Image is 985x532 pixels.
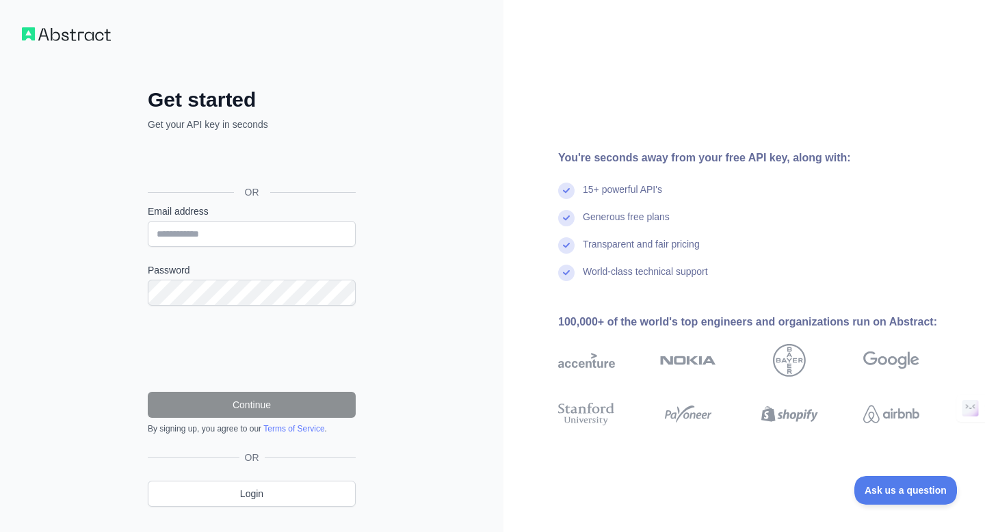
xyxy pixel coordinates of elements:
[263,424,324,434] a: Terms of Service
[558,314,963,330] div: 100,000+ of the world's top engineers and organizations run on Abstract:
[22,27,111,41] img: Workflow
[583,210,670,237] div: Generous free plans
[148,322,356,375] iframe: reCAPTCHA
[660,400,717,428] img: payoneer
[583,265,708,292] div: World-class technical support
[141,146,360,176] iframe: To enrich screen reader interactions, please activate Accessibility in Grammarly extension settings
[863,400,920,428] img: airbnb
[558,344,615,377] img: accenture
[148,118,356,131] p: Get your API key in seconds
[558,400,615,428] img: stanford university
[558,150,963,166] div: You're seconds away from your free API key, along with:
[234,185,270,199] span: OR
[148,392,356,418] button: Continue
[558,210,575,226] img: check mark
[148,204,356,218] label: Email address
[148,423,356,434] div: By signing up, you agree to our .
[148,263,356,277] label: Password
[239,451,265,464] span: OR
[558,265,575,281] img: check mark
[854,476,958,505] iframe: Toggle Customer Support
[863,344,920,377] img: google
[583,183,662,210] div: 15+ powerful API's
[148,481,356,507] a: Login
[148,88,356,112] h2: Get started
[660,344,717,377] img: nokia
[773,344,806,377] img: bayer
[583,237,700,265] div: Transparent and fair pricing
[558,237,575,254] img: check mark
[558,183,575,199] img: check mark
[761,400,818,428] img: shopify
